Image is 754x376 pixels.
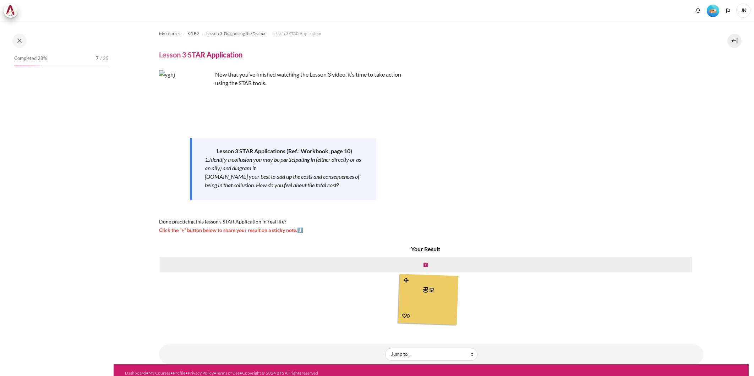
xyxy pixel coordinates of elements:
a: Lesson 3 STAR Application [272,29,321,38]
section: Content [114,21,749,364]
span: My courses [159,31,180,37]
span: / 25 [100,55,109,62]
div: Show notification window with no new notifications [693,5,703,16]
img: Architeck [6,5,16,16]
em: 1.Identify a collusion you may be participating in (either directly or as an ally) and diagram it. [205,156,361,171]
span: Now that you’ve finished watching the Lesson 3 video, it’s time to take action using the STAR tools. [215,71,401,86]
span: Click the “+” button below to share your result on a sticky note.⬇️ [159,227,303,233]
img: yghj [159,70,212,123]
a: Copyright © 2024 BTS All rights reserved [242,370,318,376]
em: [DOMAIN_NAME] your best to add up the costs and consequences of being in that collusion. How do y... [205,173,360,188]
a: Architeck Architeck [4,4,21,18]
span: Done practicing this lesson’s STAR Application in real life? [159,219,286,225]
a: My Courses [148,370,170,376]
a: Dashboard [125,370,146,376]
span: Lesson 3: Diagnosing the Drama [206,31,265,37]
button: Languages [723,5,733,16]
div: 0 [402,312,410,320]
a: My courses [159,29,180,38]
a: Lesson 3: Diagnosing the Drama [206,29,265,38]
h4: Lesson 3 STAR Application [159,50,242,59]
span: Completed 28% [14,55,47,62]
span: Lesson 3 STAR Application [272,31,321,37]
div: Level #2 [707,4,719,17]
span: JK [736,4,750,18]
a: User menu [736,4,750,18]
h4: Your Result [159,245,693,253]
a: KR B2 [187,29,199,38]
a: Privacy Policy [188,370,214,376]
a: Terms of Use [216,370,240,376]
i: Add a Like [402,313,407,318]
span: KR B2 [187,31,199,37]
span: 7 [96,55,99,62]
strong: Lesson 3 STAR Applications (Ref.: Workbook, page 10) [217,148,352,154]
nav: Navigation bar [159,28,704,39]
a: Level #2 [704,4,722,17]
div: 공모 [402,282,455,314]
a: Profile [173,370,185,376]
img: Level #2 [707,5,719,17]
i: Create new note in this column [424,262,428,267]
i: Drag and drop this note [403,278,410,283]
